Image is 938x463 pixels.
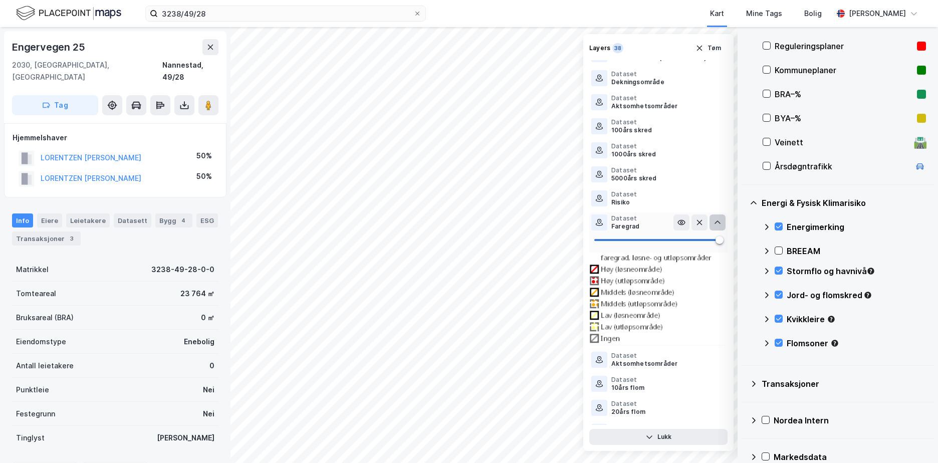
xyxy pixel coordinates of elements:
div: BYA–% [775,112,913,124]
div: Mine Tags [746,8,782,20]
div: Hjemmelshaver [13,132,218,144]
div: Tooltip anchor [830,339,839,348]
button: Tag [12,95,98,115]
div: 0 ㎡ [201,312,214,324]
div: BREEAM [787,245,926,257]
div: Festegrunn [16,408,55,420]
div: 10års flom [611,384,644,392]
div: Kommuneplaner [775,64,913,76]
div: Nannestad, 49/28 [162,59,218,83]
div: Bygg [155,213,192,227]
div: Dataset [611,94,677,102]
div: Reguleringsplaner [775,40,913,52]
div: Dataset [611,142,656,150]
div: Flomsoner [787,337,926,349]
div: Dekningsområde [611,78,664,86]
div: Bolig [804,8,822,20]
div: Tooltip anchor [863,291,872,300]
input: Søk på adresse, matrikkel, gårdeiere, leietakere eller personer [158,6,413,21]
div: Årsdøgntrafikk [775,160,910,172]
div: Antall leietakere [16,360,74,372]
div: Enebolig [184,336,214,348]
div: 50% [196,170,212,182]
div: Dataset [611,352,677,360]
div: Dataset [611,214,640,222]
button: Tøm [689,40,728,56]
div: 1000års skred [611,150,656,158]
div: 0 [209,360,214,372]
div: Dataset [611,166,657,174]
div: Tooltip anchor [866,267,875,276]
div: ESG [196,213,218,227]
div: Kart [710,8,724,20]
div: BRA–% [775,88,913,100]
div: Risiko [611,198,637,206]
div: Bruksareal (BRA) [16,312,74,324]
div: Dataset [611,376,644,384]
div: 20års flom [611,408,645,416]
div: Faregrad [611,222,640,230]
div: Transaksjoner [762,378,926,390]
div: [PERSON_NAME] [157,432,214,444]
div: 50% [196,150,212,162]
div: Markedsdata [774,451,926,463]
div: Eiendomstype [16,336,66,348]
div: 4 [178,215,188,225]
div: Dataset [611,424,645,432]
div: 3 [67,234,77,244]
div: Eiere [37,213,62,227]
div: Jord- og flomskred [787,289,926,301]
div: [PERSON_NAME] [849,8,906,20]
div: Aktsomhetsområder [611,360,677,368]
div: Dataset [611,190,637,198]
div: 5000års skred [611,174,657,182]
div: Tooltip anchor [827,315,836,324]
div: 23 764 ㎡ [180,288,214,300]
div: Leietakere [66,213,110,227]
div: Tomteareal [16,288,56,300]
div: Nordea Intern [774,414,926,426]
div: Nei [203,408,214,420]
button: Lukk [589,429,728,445]
div: Nei [203,384,214,396]
iframe: Chat Widget [888,415,938,463]
div: Layers [589,44,610,52]
div: Energimerking [787,221,926,233]
div: Dataset [611,70,664,78]
div: Transaksjoner [12,232,81,246]
div: 2030, [GEOGRAPHIC_DATA], [GEOGRAPHIC_DATA] [12,59,162,83]
div: Veinett [775,136,910,148]
div: 100års skred [611,126,652,134]
div: 3238-49-28-0-0 [151,264,214,276]
div: Datasett [114,213,151,227]
div: Energi & Fysisk Klimarisiko [762,197,926,209]
div: Dataset [611,118,652,126]
div: Aktsomhetsområder [611,102,677,110]
div: Dataset [611,400,645,408]
div: Info [12,213,33,227]
div: 38 [612,43,623,53]
div: Engervegen 25 [12,39,87,55]
div: Matrikkel [16,264,49,276]
img: logo.f888ab2527a4732fd821a326f86c7f29.svg [16,5,121,22]
div: Punktleie [16,384,49,396]
div: Tinglyst [16,432,45,444]
div: Stormflo og havnivå [787,265,926,277]
div: 🛣️ [913,136,927,149]
div: Kvikkleire [787,313,926,325]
